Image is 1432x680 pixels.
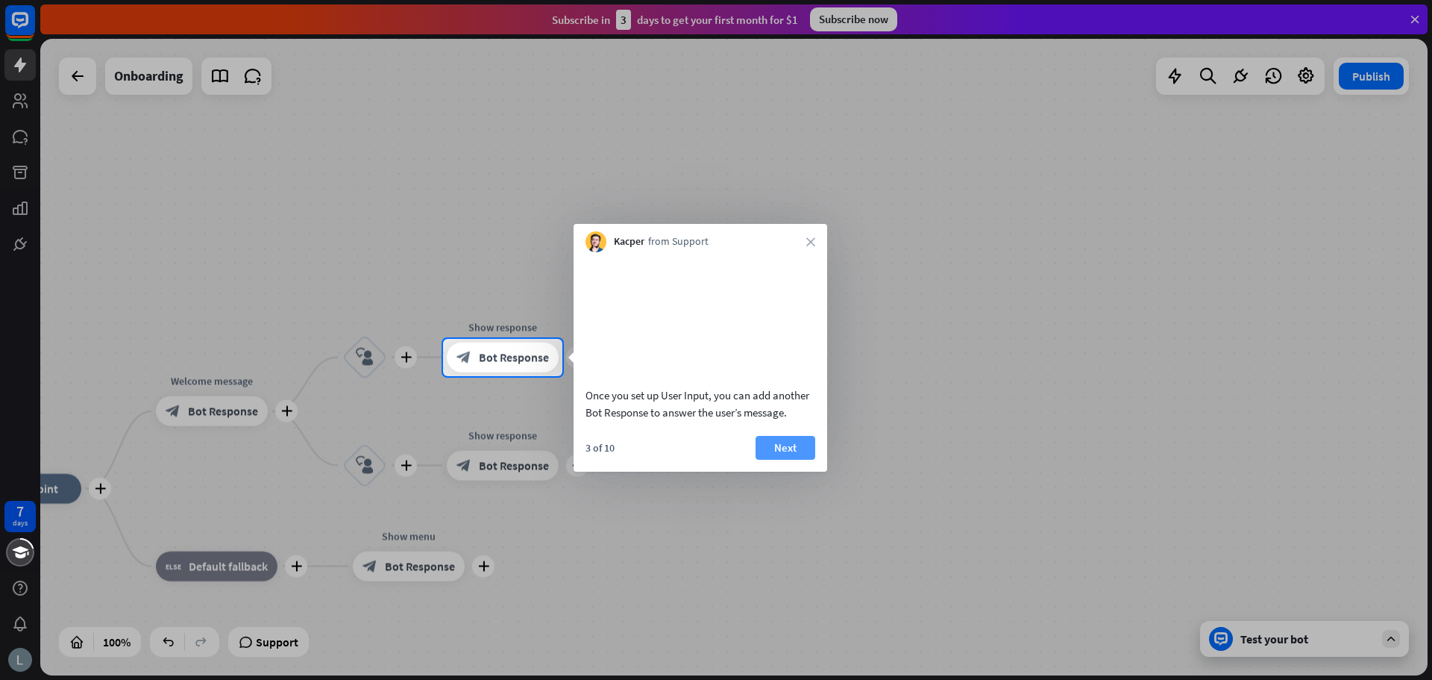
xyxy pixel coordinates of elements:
div: Once you set up User Input, you can add another Bot Response to answer the user’s message. [585,387,815,421]
span: Kacper [614,234,644,249]
div: 3 of 10 [585,441,615,455]
i: close [806,237,815,246]
button: Open LiveChat chat widget [12,6,57,51]
span: Bot Response [479,350,549,365]
i: block_bot_response [456,350,471,365]
button: Next [756,436,815,460]
span: from Support [648,234,709,249]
